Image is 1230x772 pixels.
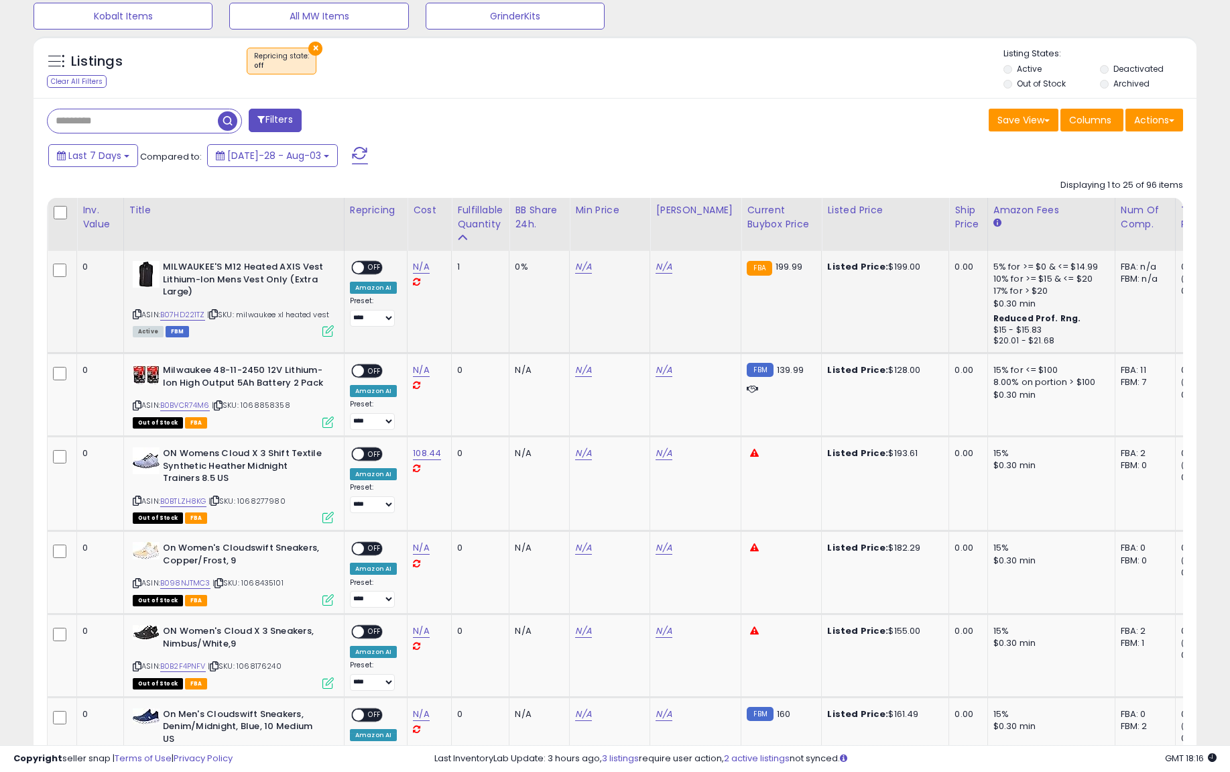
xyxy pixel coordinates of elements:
[350,578,397,608] div: Preset:
[656,364,672,377] a: N/A
[724,752,790,765] a: 2 active listings
[993,217,1001,229] small: Amazon Fees.
[413,708,429,721] a: N/A
[47,75,107,88] div: Clear All Filters
[575,203,644,217] div: Min Price
[364,366,385,377] span: OFF
[413,541,429,555] a: N/A
[989,109,1058,131] button: Save View
[207,309,329,320] span: | SKU: milwaukee xl heated vest
[82,708,113,720] div: 0
[163,447,326,488] b: ON Womens Cloud X 3 Shift Textile Synthetic Heather Midnight Trainers 8.5 US
[656,624,672,638] a: N/A
[166,326,190,337] span: FBM
[1181,555,1200,566] small: (0%)
[160,309,205,321] a: B07HD221TZ
[656,447,672,460] a: N/A
[1069,113,1111,127] span: Columns
[777,364,804,376] span: 139.99
[777,708,790,720] span: 160
[185,417,208,429] span: FBA
[350,400,397,430] div: Preset:
[827,364,938,376] div: $128.00
[160,400,210,411] a: B0BVCR74M6
[426,3,605,30] button: GrinderKits
[1121,555,1165,567] div: FBM: 0
[827,364,888,376] b: Listed Price:
[575,541,591,555] a: N/A
[133,512,183,524] span: All listings that are currently out of stock and unavailable for purchase on Amazon
[575,708,591,721] a: N/A
[515,447,559,459] div: N/A
[208,661,282,671] span: | SKU: 1068176240
[457,708,499,720] div: 0
[993,376,1105,388] div: 8.00% on portion > $100
[364,709,385,720] span: OFF
[747,203,816,231] div: Current Buybox Price
[575,624,591,638] a: N/A
[82,364,113,376] div: 0
[955,364,977,376] div: 0.00
[1121,203,1170,231] div: Num of Comp.
[993,298,1105,310] div: $0.30 min
[993,555,1105,567] div: $0.30 min
[68,149,121,162] span: Last 7 Days
[515,542,559,554] div: N/A
[350,203,402,217] div: Repricing
[185,595,208,606] span: FBA
[515,364,559,376] div: N/A
[48,144,138,167] button: Last 7 Days
[163,625,326,653] b: ON Women's Cloud X 3 Sneakers, Nimbus/White,9
[133,595,183,606] span: All listings that are currently out of stock and unavailable for purchase on Amazon
[993,708,1105,720] div: 15%
[133,326,164,337] span: All listings currently available for purchase on Amazon
[1121,625,1165,637] div: FBA: 2
[254,61,309,70] div: off
[602,752,639,765] a: 3 listings
[1121,459,1165,472] div: FBM: 0
[350,468,397,480] div: Amazon AI
[82,542,113,554] div: 0
[413,447,441,460] a: 108.44
[575,447,591,460] a: N/A
[133,261,334,335] div: ASIN:
[827,203,943,217] div: Listed Price
[163,708,326,749] b: On Men's Cloudswift Sneakers, Denim/Midnight, Blue, 10 Medium US
[457,447,499,459] div: 0
[1181,377,1200,388] small: (0%)
[163,364,326,392] b: Milwaukee 48-11-2450 12V Lithium-Ion High Output 5Ah Battery 2 Pack
[747,707,773,721] small: FBM
[308,42,322,56] button: ×
[827,447,888,459] b: Listed Price:
[515,261,559,273] div: 0%
[350,296,397,327] div: Preset:
[133,447,334,522] div: ASIN:
[515,625,559,637] div: N/A
[993,285,1105,297] div: 17% for > $20
[1121,376,1165,388] div: FBM: 7
[1181,274,1200,284] small: (0%)
[457,261,499,273] div: 1
[1113,78,1150,89] label: Archived
[747,363,773,377] small: FBM
[350,646,397,658] div: Amazon AI
[993,459,1105,472] div: $0.30 min
[82,261,113,273] div: 0
[350,729,397,741] div: Amazon AI
[827,541,888,554] b: Listed Price:
[227,149,321,162] span: [DATE]-28 - Aug-03
[993,542,1105,554] div: 15%
[993,637,1105,649] div: $0.30 min
[993,313,1081,324] b: Reduced Prof. Rng.
[993,364,1105,376] div: 15% for <= $100
[457,364,499,376] div: 0
[1121,708,1165,720] div: FBA: 0
[364,262,385,274] span: OFF
[133,417,183,429] span: All listings that are currently out of stock and unavailable for purchase on Amazon
[160,577,210,589] a: B098NJTMC3
[413,364,429,377] a: N/A
[364,543,385,555] span: OFF
[955,542,977,554] div: 0.00
[827,624,888,637] b: Listed Price:
[229,3,408,30] button: All MW Items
